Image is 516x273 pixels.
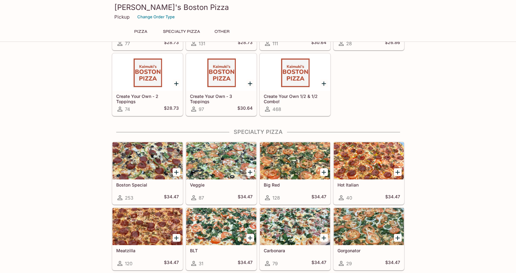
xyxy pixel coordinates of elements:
[164,105,179,113] h5: $28.73
[237,105,253,113] h5: $30.64
[116,182,179,187] h5: Boston Special
[112,129,404,135] h4: Specialty Pizza
[334,142,404,179] div: Hot Italian
[190,94,253,104] h5: Create Your Own - 3 Toppings
[125,261,132,266] span: 120
[272,261,278,266] span: 79
[186,53,257,116] a: Create Your Own - 3 Toppings97$30.64
[190,248,253,253] h5: BLT
[346,41,352,46] span: 28
[112,53,183,116] a: Create Your Own - 2 Toppings74$28.73
[164,40,179,47] h5: $28.73
[190,182,253,187] h5: Veggie
[320,168,328,176] button: Add Big Red
[394,234,402,242] button: Add Gorgonator
[264,94,326,104] h5: Create Your Own 1/2 & 1/2 Combo!
[112,208,183,270] a: Meatzilla120$34.47
[260,142,330,179] div: Big Red
[112,142,183,205] a: Boston Special253$34.47
[238,260,253,267] h5: $34.47
[199,195,204,201] span: 87
[320,234,328,242] button: Add Carbonara
[246,80,254,87] button: Add Create Your Own - 3 Toppings
[186,208,256,245] div: BLT
[186,142,257,205] a: Veggie87$34.47
[334,208,404,245] div: Gorgonator
[264,248,326,253] h5: Carbonara
[199,41,205,46] span: 131
[346,261,352,266] span: 29
[311,194,326,201] h5: $34.47
[112,142,183,179] div: Boston Special
[311,40,326,47] h5: $30.64
[311,260,326,267] h5: $34.47
[238,194,253,201] h5: $34.47
[199,106,204,112] span: 97
[125,41,130,46] span: 77
[260,208,330,245] div: Carbonara
[114,14,130,20] p: Pickup
[186,208,257,270] a: BLT31$34.47
[114,2,402,12] h3: [PERSON_NAME]'s Boston Pizza
[385,194,400,201] h5: $34.47
[333,142,404,205] a: Hot Italian40$34.47
[246,168,254,176] button: Add Veggie
[238,40,253,47] h5: $28.73
[385,260,400,267] h5: $34.47
[337,248,400,253] h5: Gorgonator
[173,80,180,87] button: Add Create Your Own - 2 Toppings
[394,168,402,176] button: Add Hot Italian
[272,106,281,112] span: 468
[135,12,178,22] button: Change Order Type
[272,41,278,46] span: 111
[186,142,256,179] div: Veggie
[116,94,179,104] h5: Create Your Own - 2 Toppings
[385,40,400,47] h5: $26.86
[337,182,400,187] h5: Hot Italian
[173,234,180,242] button: Add Meatzilla
[320,80,328,87] button: Add Create Your Own 1/2 & 1/2 Combo!
[246,234,254,242] button: Add BLT
[208,27,236,36] button: Other
[346,195,352,201] span: 40
[260,208,330,270] a: Carbonara79$34.47
[125,195,133,201] span: 253
[125,106,130,112] span: 74
[116,248,179,253] h5: Meatzilla
[160,27,203,36] button: Specialty Pizza
[112,208,183,245] div: Meatzilla
[272,195,280,201] span: 128
[260,53,330,116] a: Create Your Own 1/2 & 1/2 Combo!468
[260,54,330,91] div: Create Your Own 1/2 & 1/2 Combo!
[264,182,326,187] h5: Big Red
[333,208,404,270] a: Gorgonator29$34.47
[164,260,179,267] h5: $34.47
[199,261,203,266] span: 31
[186,54,256,91] div: Create Your Own - 3 Toppings
[173,168,180,176] button: Add Boston Special
[260,142,330,205] a: Big Red128$34.47
[112,54,183,91] div: Create Your Own - 2 Toppings
[164,194,179,201] h5: $34.47
[127,27,155,36] button: Pizza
